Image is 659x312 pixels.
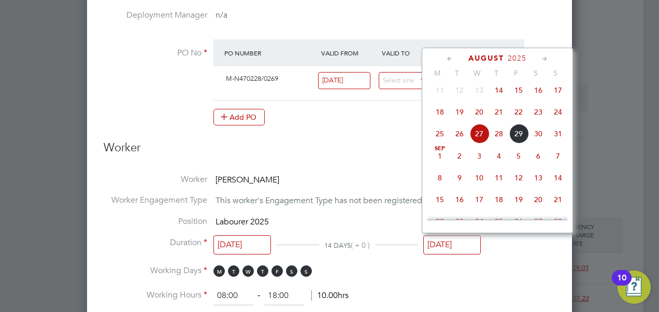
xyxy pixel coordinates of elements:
[526,68,546,78] span: S
[548,146,568,166] span: 7
[430,190,450,209] span: 15
[509,190,528,209] span: 19
[216,217,269,227] span: Labourer 2025
[548,102,568,122] span: 24
[528,102,548,122] span: 23
[439,44,500,62] div: Expiry
[450,102,469,122] span: 19
[430,211,450,231] span: 22
[379,72,431,89] input: Select one
[300,265,312,277] span: S
[450,146,469,166] span: 2
[430,80,450,100] span: 11
[319,44,379,62] div: Valid From
[104,140,555,164] h3: Worker
[104,48,207,59] label: PO No
[548,124,568,144] span: 31
[351,240,370,250] span: ( + 0 )
[489,146,509,166] span: 4
[216,10,227,20] span: n/a
[447,68,467,78] span: T
[104,265,207,276] label: Working Days
[546,68,565,78] span: S
[450,211,469,231] span: 23
[468,54,504,63] span: August
[450,168,469,188] span: 9
[255,290,262,301] span: ‐
[489,102,509,122] span: 21
[509,124,528,144] span: 29
[450,190,469,209] span: 16
[226,74,278,83] span: M-N470228/0269
[509,80,528,100] span: 15
[489,80,509,100] span: 14
[104,216,207,227] label: Position
[427,68,447,78] span: M
[548,211,568,231] span: 28
[286,265,297,277] span: S
[469,168,489,188] span: 10
[423,235,481,254] input: Select one
[469,211,489,231] span: 24
[469,124,489,144] span: 27
[489,124,509,144] span: 28
[430,124,450,144] span: 25
[324,241,351,250] span: 14 DAYS
[318,72,370,89] input: Select one
[486,68,506,78] span: T
[617,278,626,291] div: 10
[430,168,450,188] span: 8
[489,190,509,209] span: 18
[213,265,225,277] span: M
[104,174,207,185] label: Worker
[506,68,526,78] span: F
[216,196,476,206] span: This worker's Engagement Type has not been registered by its Agency.
[548,168,568,188] span: 14
[548,190,568,209] span: 21
[528,190,548,209] span: 20
[271,265,283,277] span: F
[213,235,271,254] input: Select one
[104,10,207,21] label: Deployment Manager
[509,146,528,166] span: 5
[509,102,528,122] span: 22
[548,80,568,100] span: 17
[430,146,450,166] span: 1
[528,168,548,188] span: 13
[216,175,279,185] span: [PERSON_NAME]
[450,80,469,100] span: 12
[430,146,450,151] span: Sep
[104,290,207,301] label: Working Hours
[222,44,319,62] div: PO Number
[618,271,651,304] button: Open Resource Center, 10 new notifications
[311,290,349,301] span: 10.00hrs
[509,168,528,188] span: 12
[469,146,489,166] span: 3
[469,190,489,209] span: 17
[257,265,268,277] span: T
[467,68,486,78] span: W
[104,237,207,248] label: Duration
[228,265,239,277] span: T
[430,102,450,122] span: 18
[508,54,526,63] span: 2025
[213,287,253,305] input: 08:00
[264,287,304,305] input: 17:00
[489,211,509,231] span: 25
[509,211,528,231] span: 26
[528,80,548,100] span: 16
[379,44,440,62] div: Valid To
[528,146,548,166] span: 6
[213,109,265,125] button: Add PO
[242,265,254,277] span: W
[469,80,489,100] span: 13
[528,124,548,144] span: 30
[450,124,469,144] span: 26
[469,102,489,122] span: 20
[104,195,207,206] label: Worker Engagement Type
[528,211,548,231] span: 27
[489,168,509,188] span: 11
